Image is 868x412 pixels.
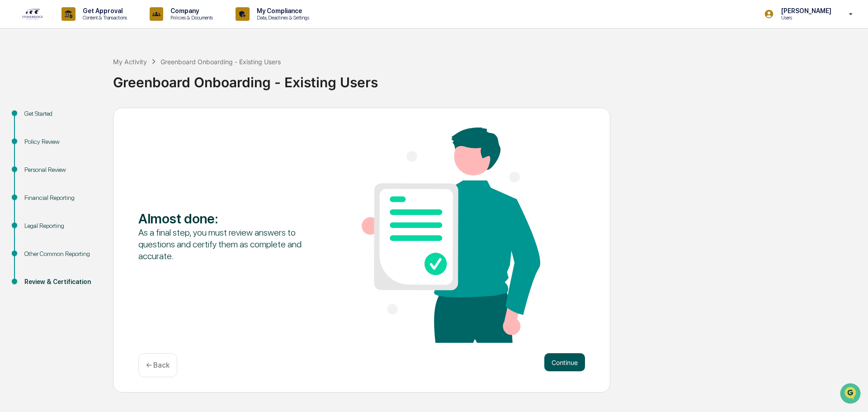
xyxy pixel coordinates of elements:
div: Other Common Reporting [24,249,99,259]
p: How can we help? [9,19,165,33]
p: Company [163,7,217,14]
p: Users [774,14,836,21]
div: Legal Reporting [24,221,99,231]
div: Review & Certification [24,277,99,287]
button: Continue [544,353,585,371]
div: We're available if you need us! [31,78,114,85]
div: Personal Review [24,165,99,175]
div: My Activity [113,58,147,66]
div: Greenboard Onboarding - Existing Users [160,58,281,66]
a: 🖐️Preclearance [5,110,62,127]
div: Start new chat [31,69,148,78]
p: ← Back [146,361,170,369]
p: Content & Transactions [75,14,132,21]
span: Preclearance [18,114,58,123]
a: 🗄️Attestations [62,110,116,127]
div: 🔎 [9,132,16,139]
p: [PERSON_NAME] [774,7,836,14]
span: Pylon [90,153,109,160]
div: As a final step, you must review answers to questions and certify them as complete and accurate. [138,227,317,262]
p: Policies & Documents [163,14,217,21]
div: Policy Review [24,137,99,147]
div: Greenboard Onboarding - Existing Users [113,67,863,90]
div: Get Started [24,109,99,118]
div: 🖐️ [9,115,16,122]
a: Powered byPylon [64,153,109,160]
img: logo [22,8,43,20]
div: Financial Reporting [24,193,99,203]
iframe: Open customer support [839,382,863,407]
a: 🔎Data Lookup [5,128,61,144]
p: Data, Deadlines & Settings [250,14,314,21]
img: Almost done [362,128,540,343]
p: My Compliance [250,7,314,14]
span: Data Lookup [18,131,57,140]
div: 🗄️ [66,115,73,122]
div: Almost done : [138,210,317,227]
span: Attestations [75,114,112,123]
button: Start new chat [154,72,165,83]
p: Get Approval [75,7,132,14]
img: 1746055101610-c473b297-6a78-478c-a979-82029cc54cd1 [9,69,25,85]
input: Clear [24,41,149,51]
